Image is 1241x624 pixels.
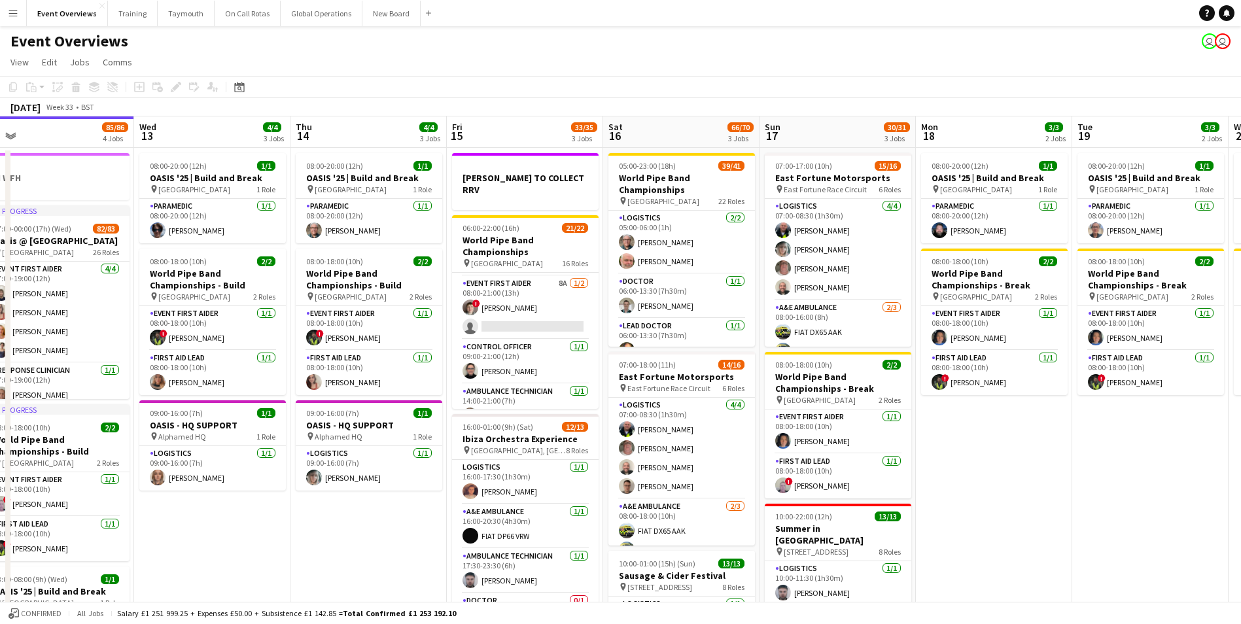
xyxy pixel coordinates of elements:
[296,249,442,395] app-job-card: 08:00-18:00 (10h)2/2World Pipe Band Championships - Build [GEOGRAPHIC_DATA]2 RolesEvent First Aid...
[1098,374,1106,382] span: !
[784,547,848,557] span: [STREET_ADDRESS]
[139,172,286,184] h3: OASIS '25 | Build and Break
[722,582,744,592] span: 8 Roles
[1096,184,1168,194] span: [GEOGRAPHIC_DATA]
[362,1,421,26] button: New Board
[452,276,599,339] app-card-role: Event First Aider8A1/208:00-21:00 (13h)![PERSON_NAME]
[921,249,1068,395] app-job-card: 08:00-18:00 (10h)2/2World Pipe Band Championships - Break [GEOGRAPHIC_DATA]2 RolesEvent First Aid...
[413,184,432,194] span: 1 Role
[296,419,442,431] h3: OASIS - HQ SUPPORT
[921,351,1068,395] app-card-role: First Aid Lead1/108:00-18:00 (10h)![PERSON_NAME]
[765,561,911,606] app-card-role: Logistics1/110:00-11:30 (1h30m)[PERSON_NAME]
[150,256,207,266] span: 08:00-18:00 (10h)
[1077,172,1224,184] h3: OASIS '25 | Build and Break
[5,54,34,71] a: View
[608,211,755,274] app-card-role: Logistics2/205:00-06:00 (1h)[PERSON_NAME][PERSON_NAME]
[765,352,911,498] div: 08:00-18:00 (10h)2/2World Pipe Band Championships - Break [GEOGRAPHIC_DATA]2 RolesEvent First Aid...
[101,423,119,432] span: 2/2
[784,395,856,405] span: [GEOGRAPHIC_DATA]
[775,511,832,521] span: 10:00-22:00 (12h)
[627,582,692,592] span: [STREET_ADDRESS]
[452,460,599,504] app-card-role: Logistics1/116:00-17:30 (1h30m)[PERSON_NAME]
[1195,256,1214,266] span: 2/2
[1191,292,1214,302] span: 2 Roles
[879,184,901,194] span: 6 Roles
[452,504,599,549] app-card-role: A&E Ambulance1/116:00-20:30 (4h30m)FIAT DP66 VRW
[81,102,94,112] div: BST
[2,598,74,608] span: [GEOGRAPHIC_DATA]
[784,184,867,194] span: East Fortune Race Circuit
[919,128,938,143] span: 18
[410,292,432,302] span: 2 Roles
[472,300,480,307] span: !
[452,339,599,384] app-card-role: Control Officer1/109:00-21:00 (12h)[PERSON_NAME]
[452,384,599,428] app-card-role: Ambulance Technician1/114:00-21:00 (7h)
[253,292,275,302] span: 2 Roles
[608,499,755,581] app-card-role: A&E Ambulance2/308:00-18:00 (10h)FIAT DX65 AAKRenault LV15 GHA
[463,223,519,233] span: 06:00-22:00 (16h)
[572,133,597,143] div: 3 Jobs
[1077,121,1092,133] span: Tue
[566,445,588,455] span: 8 Roles
[108,1,158,26] button: Training
[139,268,286,291] h3: World Pipe Band Championships - Build
[1202,33,1217,49] app-user-avatar: Operations Team
[158,292,230,302] span: [GEOGRAPHIC_DATA]
[452,215,599,409] div: 06:00-22:00 (16h)21/22World Pipe Band Championships [GEOGRAPHIC_DATA]16 RolesCycle Responder (Fir...
[722,383,744,393] span: 6 Roles
[256,184,275,194] span: 1 Role
[306,256,363,266] span: 08:00-18:00 (10h)
[296,199,442,243] app-card-role: Paramedic1/108:00-20:00 (12h)[PERSON_NAME]
[27,1,108,26] button: Event Overviews
[921,153,1068,243] app-job-card: 08:00-20:00 (12h)1/1OASIS '25 | Build and Break [GEOGRAPHIC_DATA]1 RoleParamedic1/108:00-20:00 (1...
[1077,249,1224,395] div: 08:00-18:00 (10h)2/2World Pipe Band Championships - Break [GEOGRAPHIC_DATA]2 RolesEvent First Aid...
[727,122,754,132] span: 66/70
[296,351,442,395] app-card-role: First Aid Lead1/108:00-18:00 (10h)[PERSON_NAME]
[257,161,275,171] span: 1/1
[763,128,780,143] span: 17
[257,408,275,418] span: 1/1
[608,398,755,499] app-card-role: Logistics4/407:00-08:30 (1h30m)[PERSON_NAME][PERSON_NAME][PERSON_NAME][PERSON_NAME]
[139,306,286,351] app-card-role: Event First Aider1/108:00-18:00 (10h)![PERSON_NAME]
[765,121,780,133] span: Sun
[619,559,695,568] span: 10:00-01:00 (15h) (Sun)
[10,101,41,114] div: [DATE]
[921,172,1068,184] h3: OASIS '25 | Build and Break
[765,153,911,347] div: 07:00-17:00 (10h)15/16East Fortune Motorsports East Fortune Race Circuit6 RolesLogistics4/407:00-...
[93,247,119,257] span: 26 Roles
[463,422,533,432] span: 16:00-01:00 (9h) (Sat)
[1077,351,1224,395] app-card-role: First Aid Lead1/108:00-18:00 (10h)![PERSON_NAME]
[606,128,623,143] span: 16
[452,153,599,210] app-job-card: [PERSON_NAME] TO COLLECT RRV
[608,172,755,196] h3: World Pipe Band Championships
[97,54,137,71] a: Comms
[718,161,744,171] span: 39/41
[37,54,62,71] a: Edit
[718,360,744,370] span: 14/16
[1195,161,1214,171] span: 1/1
[921,268,1068,291] h3: World Pipe Band Championships - Break
[117,608,456,618] div: Salary £1 251 999.25 + Expenses £50.00 + Subsistence £1 142.85 =
[608,274,755,319] app-card-role: Doctor1/106:00-13:30 (7h30m)[PERSON_NAME]
[75,608,106,618] span: All jobs
[1077,306,1224,351] app-card-role: Event First Aider1/108:00-18:00 (10h)[PERSON_NAME]
[296,400,442,491] app-job-card: 09:00-16:00 (7h)1/1OASIS - HQ SUPPORT Alphamed HQ1 RoleLogistics1/109:00-16:00 (7h)[PERSON_NAME]
[765,523,911,546] h3: Summer in [GEOGRAPHIC_DATA]
[70,56,90,68] span: Jobs
[296,446,442,491] app-card-role: Logistics1/109:00-16:00 (7h)[PERSON_NAME]
[1045,133,1066,143] div: 2 Jobs
[139,446,286,491] app-card-role: Logistics1/109:00-16:00 (7h)[PERSON_NAME]
[1077,153,1224,243] app-job-card: 08:00-20:00 (12h)1/1OASIS '25 | Build and Break [GEOGRAPHIC_DATA]1 RoleParamedic1/108:00-20:00 (1...
[306,408,359,418] span: 09:00-16:00 (7h)
[10,31,128,51] h1: Event Overviews
[294,128,312,143] span: 14
[343,608,456,618] span: Total Confirmed £1 253 192.10
[884,133,909,143] div: 3 Jobs
[257,256,275,266] span: 2/2
[471,445,566,455] span: [GEOGRAPHIC_DATA], [GEOGRAPHIC_DATA]
[932,161,988,171] span: 08:00-20:00 (12h)
[296,172,442,184] h3: OASIS '25 | Build and Break
[413,432,432,442] span: 1 Role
